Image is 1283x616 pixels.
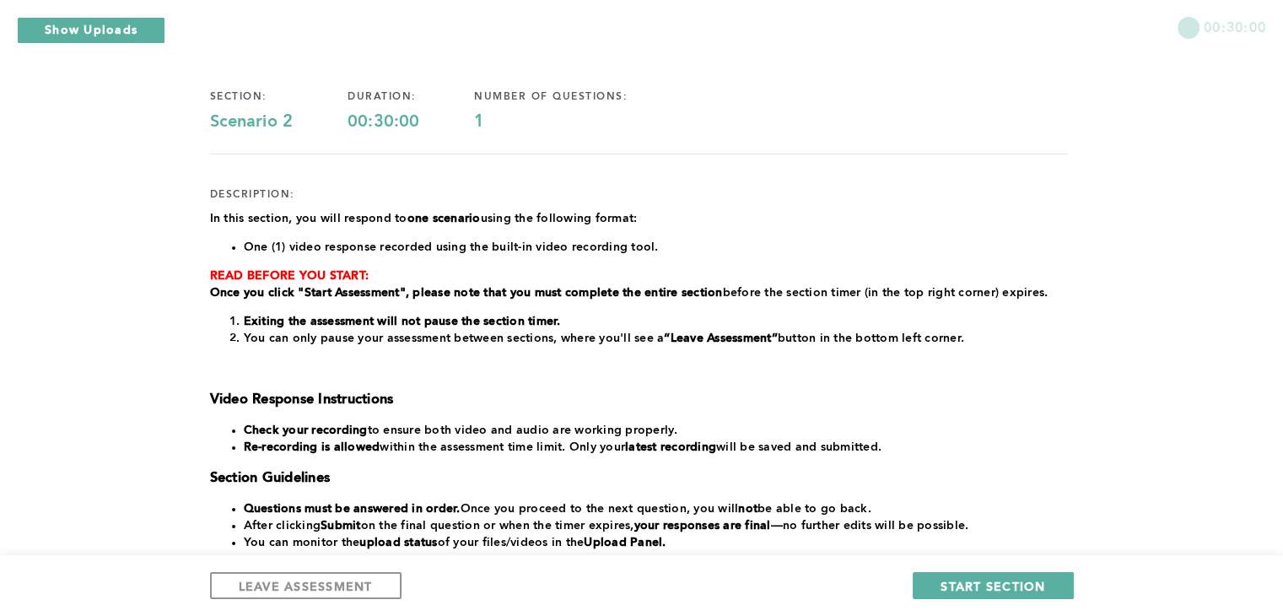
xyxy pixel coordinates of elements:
li: to ensure both video and audio are working properly. [244,422,1067,439]
strong: Once you click "Start Assessment", please note that you must complete the entire section [210,287,723,299]
h3: Video Response Instructions [210,392,1067,408]
li: within the assessment time limit. Only your will be saved and submitted. [244,439,1067,456]
strong: READ BEFORE YOU START: [210,270,369,282]
span: One (1) video response recorded using the built-in video recording tool. [244,241,659,253]
button: START SECTION [913,572,1073,599]
span: START SECTION [941,578,1045,594]
span: LEAVE ASSESSMENT [239,578,373,594]
div: 1 [474,112,682,132]
strong: Submit [321,520,361,532]
strong: your responses are final [634,520,771,532]
div: section: [210,90,348,104]
div: description: [210,188,295,202]
h3: Section Guidelines [210,470,1067,487]
span: In this section, you will respond to [210,213,407,224]
strong: Upload Panel. [584,537,666,548]
strong: “Leave Assessment” [664,332,778,344]
strong: upload status [359,537,437,548]
li: You can monitor the of your files/videos in the [244,534,1067,551]
li: After clicking on the final question or when the timer expires, —no further edits will be possible. [244,517,1067,534]
div: 00:30:00 [348,112,474,132]
strong: Check your recording [244,424,368,436]
strong: Questions must be answered in order. [244,503,461,515]
strong: Re-recording is allowed [244,441,380,453]
div: duration: [348,90,474,104]
strong: one scenario [407,213,481,224]
div: Scenario 2 [210,112,348,132]
span: using the following format: [481,213,638,224]
span: 00:30:00 [1204,17,1266,36]
div: number of questions: [474,90,682,104]
p: before the section timer (in the top right corner) expires. [210,284,1067,301]
li: You can only pause your assessment between sections, where you'll see a button in the bottom left... [244,330,1067,347]
strong: Exiting the assessment will not pause the section timer. [244,316,561,327]
li: Once you proceed to the next question, you will be able to go back. [244,500,1067,517]
strong: not [738,503,757,515]
strong: latest recording [625,441,716,453]
button: LEAVE ASSESSMENT [210,572,402,599]
button: Show Uploads [17,17,165,44]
